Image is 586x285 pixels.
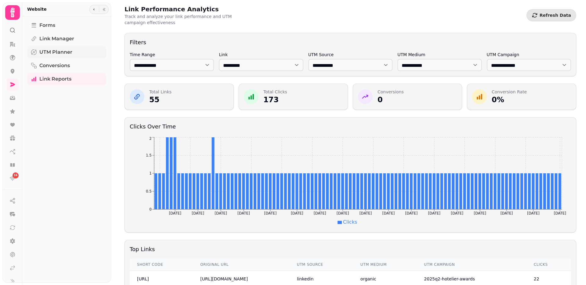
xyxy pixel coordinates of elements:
[314,211,326,215] tspan: [DATE]
[27,73,106,85] a: Link Reports
[27,19,106,31] a: Forms
[146,189,152,193] tspan: 0.5
[353,258,417,271] th: UTM Medium
[263,89,287,95] h3: Total Clicks
[169,211,181,215] tspan: [DATE]
[263,95,287,105] p: 173
[130,38,571,47] h2: Filters
[343,219,357,225] span: Clicks
[526,258,571,271] th: Clicks
[264,211,277,215] tspan: [DATE]
[39,22,55,29] span: Forms
[290,258,353,271] th: UTM Source
[125,13,281,26] p: Track and analyze your link performance and UTM campaign effectiveness
[492,89,527,95] h3: Conversion Rate
[39,75,71,83] span: Link Reports
[451,211,463,215] tspan: [DATE]
[378,95,404,105] p: 0
[149,207,152,211] tspan: 0
[526,9,576,21] button: Refresh Data
[291,211,303,215] tspan: [DATE]
[27,6,47,12] h2: Website
[130,245,571,254] h2: Top Links
[14,173,18,178] span: 16
[130,52,214,58] label: Time Range
[39,49,72,56] span: UTM Planner
[378,89,404,95] h3: Conversions
[125,5,242,13] h2: Link Performance Analytics
[417,258,526,271] th: UTM Campaign
[219,52,303,58] label: Link
[554,211,566,215] tspan: [DATE]
[146,153,152,157] tspan: 1.5
[527,211,540,215] tspan: [DATE]
[405,211,418,215] tspan: [DATE]
[192,211,204,215] tspan: [DATE]
[130,122,571,131] h2: Clicks Over Time
[382,211,395,215] tspan: [DATE]
[397,52,482,58] label: UTM Medium
[237,211,250,215] tspan: [DATE]
[27,46,106,58] a: UTM Planner
[149,171,152,175] tspan: 1
[39,35,74,42] span: Link Manager
[501,211,513,215] tspan: [DATE]
[149,89,172,95] h3: Total Links
[27,60,106,72] a: Conversions
[193,258,290,271] th: Original URL
[215,211,227,215] tspan: [DATE]
[474,211,486,215] tspan: [DATE]
[308,52,392,58] label: UTM Source
[6,172,19,185] a: 16
[27,33,106,45] a: Link Manager
[487,52,571,58] label: UTM Campaign
[428,211,440,215] tspan: [DATE]
[130,258,193,271] th: Short Code
[149,95,172,105] p: 55
[360,211,372,215] tspan: [DATE]
[492,95,527,105] p: 0 %
[149,136,152,141] tspan: 2
[39,62,70,69] span: Conversions
[337,211,349,215] tspan: [DATE]
[540,13,571,17] span: Refresh Data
